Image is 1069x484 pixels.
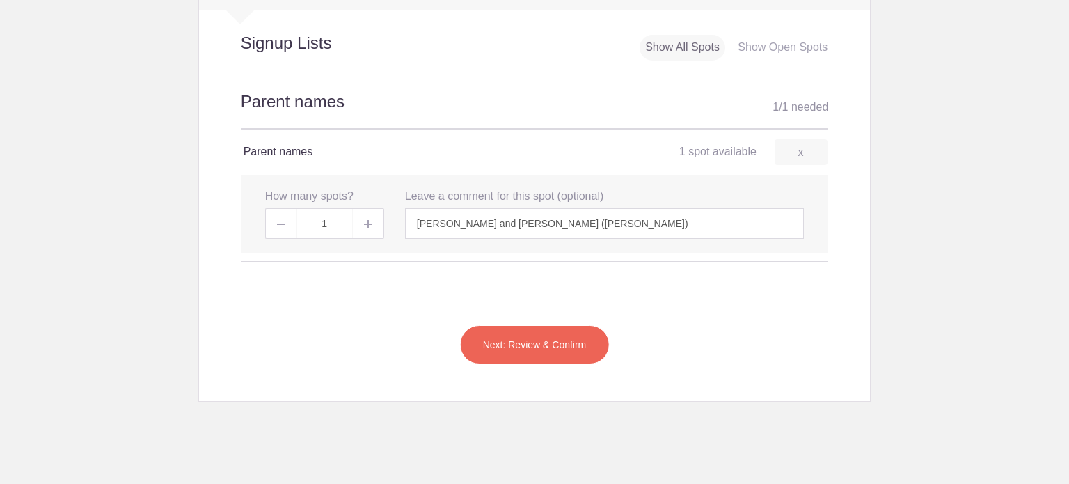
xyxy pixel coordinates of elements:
[405,189,603,205] label: Leave a comment for this spot (optional)
[732,35,833,61] div: Show Open Spots
[244,143,534,160] h4: Parent names
[775,139,828,165] a: x
[773,97,828,118] div: 1 1 needed
[241,90,829,130] h2: Parent names
[199,33,423,54] h2: Signup Lists
[779,101,782,113] span: /
[405,208,804,239] input: Enter message
[277,224,285,225] img: Minus gray
[679,146,757,157] span: 1 spot available
[460,325,610,364] button: Next: Review & Confirm
[265,189,354,205] label: How many spots?
[640,35,725,61] div: Show All Spots
[364,220,372,228] img: Plus gray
